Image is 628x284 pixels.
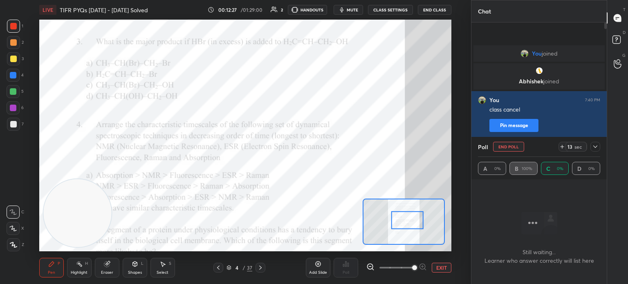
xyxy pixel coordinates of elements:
[7,85,24,98] div: 5
[489,106,600,114] div: class cancel
[623,7,626,13] p: T
[243,265,245,270] div: /
[484,248,594,265] h4: Still waiting... Learner who answer correctly will list here
[7,118,24,131] div: 7
[7,20,23,33] div: 1
[233,265,241,270] div: 4
[7,238,24,251] div: Z
[622,52,626,58] p: G
[418,5,451,15] button: End Class
[309,271,327,275] div: Add Slide
[157,271,168,275] div: Select
[489,96,499,104] h6: You
[471,0,498,22] p: Chat
[478,143,488,151] h4: Poll
[141,262,144,266] div: L
[101,271,113,275] div: Eraser
[169,262,171,266] div: S
[543,77,559,85] span: joined
[573,143,583,150] div: sec
[39,5,56,15] div: LIVE
[58,262,60,266] div: P
[471,44,607,222] div: grid
[478,78,600,85] p: Abhishek
[128,271,142,275] div: Shapes
[7,36,24,49] div: 2
[7,69,24,82] div: 4
[7,206,24,219] div: C
[532,50,542,57] span: You
[542,50,558,57] span: joined
[60,6,148,14] h4: TIFR PYQs [DATE] - [DATE] Solved
[368,5,413,15] button: CLASS SETTINGS
[288,5,327,15] button: HANDOUTS
[432,263,451,273] button: EXIT
[347,7,358,13] span: mute
[585,98,600,103] div: 7:40 PM
[71,271,87,275] div: Highlight
[567,143,573,150] div: 13
[85,262,88,266] div: H
[520,49,529,58] img: 2782fdca8abe4be7a832ca4e3fcd32a4.jpg
[247,264,252,271] div: 37
[281,8,283,12] div: 2
[493,142,524,152] button: End Poll
[334,5,363,15] button: mute
[478,96,486,104] img: 2782fdca8abe4be7a832ca4e3fcd32a4.jpg
[7,101,24,114] div: 6
[623,29,626,36] p: D
[48,271,55,275] div: Pen
[7,52,24,65] div: 3
[535,67,543,75] img: 899fa0a6db5142dd9f6c0dfe8f549e8d.jpg
[7,222,24,235] div: X
[489,119,538,132] button: Pin message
